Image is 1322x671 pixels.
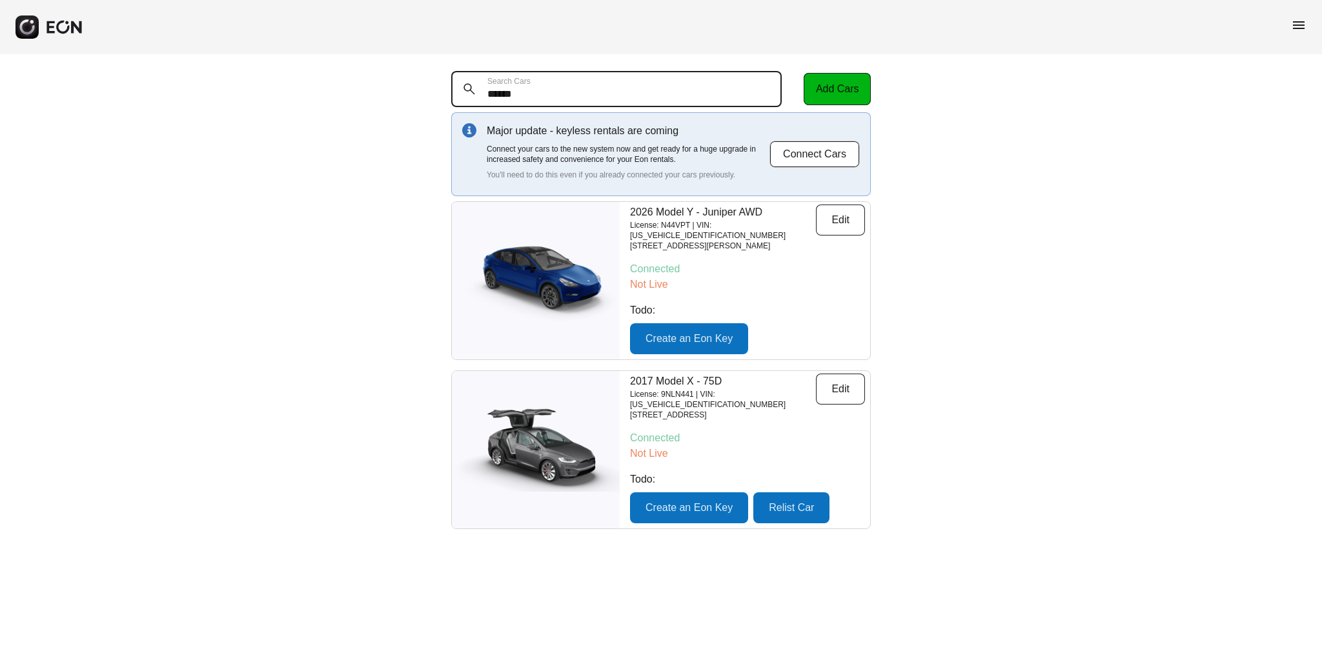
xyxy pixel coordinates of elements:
[769,141,860,168] button: Connect Cars
[630,472,865,487] p: Todo:
[630,241,816,251] p: [STREET_ADDRESS][PERSON_NAME]
[630,492,748,523] button: Create an Eon Key
[487,76,531,86] label: Search Cars
[630,277,865,292] p: Not Live
[630,323,748,354] button: Create an Eon Key
[487,144,769,165] p: Connect your cars to the new system now and get ready for a huge upgrade in increased safety and ...
[452,408,620,492] img: car
[630,205,816,220] p: 2026 Model Y - Juniper AWD
[630,446,865,461] p: Not Live
[630,430,865,446] p: Connected
[630,261,865,277] p: Connected
[452,239,620,323] img: car
[630,220,816,241] p: License: N44VPT | VIN: [US_VEHICLE_IDENTIFICATION_NUMBER]
[630,389,816,410] p: License: 9NLN441 | VIN: [US_VEHICLE_IDENTIFICATION_NUMBER]
[804,73,871,105] button: Add Cars
[816,374,865,405] button: Edit
[753,492,829,523] button: Relist Car
[462,123,476,137] img: info
[1291,17,1307,33] span: menu
[816,205,865,235] button: Edit
[487,170,769,180] p: You'll need to do this even if you already connected your cars previously.
[630,303,865,318] p: Todo:
[487,123,769,139] p: Major update - keyless rentals are coming
[630,410,816,420] p: [STREET_ADDRESS]
[630,374,816,389] p: 2017 Model X - 75D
